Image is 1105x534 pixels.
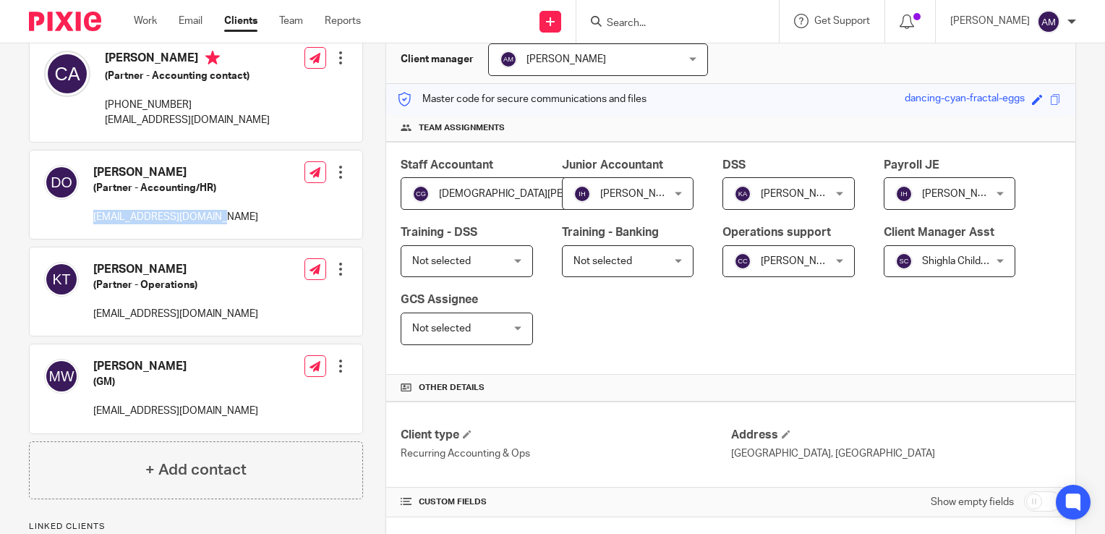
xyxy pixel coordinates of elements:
h5: (Partner - Operations) [93,278,258,292]
h4: Client type [401,428,730,443]
h5: (Partner - Accounting/HR) [93,181,258,195]
span: Payroll JE [884,159,939,171]
span: Team assignments [419,122,505,134]
span: [PERSON_NAME] [761,189,840,199]
span: [PERSON_NAME] [761,256,840,266]
span: GCS Assignee [401,294,478,305]
p: Master code for secure communications and files [397,92,647,106]
p: [EMAIL_ADDRESS][DOMAIN_NAME] [105,113,270,127]
h4: [PERSON_NAME] [93,359,258,374]
h4: CUSTOM FIELDS [401,496,730,508]
span: Not selected [573,256,632,266]
span: Not selected [412,323,471,334]
img: svg%3E [44,359,79,394]
span: Training - Banking [562,226,659,238]
span: [DEMOGRAPHIC_DATA][PERSON_NAME] [439,189,627,199]
h4: [PERSON_NAME] [93,165,258,180]
img: svg%3E [734,253,751,270]
img: svg%3E [412,185,430,203]
span: [PERSON_NAME] [600,189,680,199]
label: Show empty fields [931,495,1014,509]
span: Operations support [722,226,831,238]
h4: [PERSON_NAME] [93,262,258,277]
img: svg%3E [1037,10,1060,33]
span: Other details [419,382,485,394]
span: Client Manager Asst [884,226,994,238]
h5: (Partner - Accounting contact) [105,69,270,83]
div: dancing-cyan-fractal-eggs [905,91,1025,108]
h4: Address [731,428,1061,443]
img: svg%3E [44,51,90,97]
p: Recurring Accounting & Ops [401,446,730,461]
span: Not selected [412,256,471,266]
span: [PERSON_NAME] [526,54,606,64]
p: [EMAIL_ADDRESS][DOMAIN_NAME] [93,307,258,321]
h3: Client manager [401,52,474,67]
span: Staff Accountant [401,159,493,171]
p: [PHONE_NUMBER] [105,98,270,112]
span: DSS [722,159,746,171]
img: svg%3E [44,262,79,297]
i: Primary [205,51,220,65]
p: [PERSON_NAME] [950,14,1030,28]
a: Email [179,14,202,28]
span: Get Support [814,16,870,26]
span: [PERSON_NAME] [922,189,1002,199]
a: Clients [224,14,257,28]
p: [EMAIL_ADDRESS][DOMAIN_NAME] [93,210,258,224]
img: svg%3E [895,253,913,270]
h5: (GM) [93,375,258,389]
img: svg%3E [895,185,913,203]
p: [EMAIL_ADDRESS][DOMAIN_NAME] [93,404,258,418]
input: Search [605,17,735,30]
img: svg%3E [573,185,591,203]
img: svg%3E [44,165,79,200]
p: Linked clients [29,521,363,533]
h4: [PERSON_NAME] [105,51,270,69]
a: Reports [325,14,361,28]
img: Pixie [29,12,101,31]
a: Work [134,14,157,28]
img: svg%3E [500,51,517,68]
span: Junior Accountant [562,159,663,171]
span: Training - DSS [401,226,477,238]
p: [GEOGRAPHIC_DATA], [GEOGRAPHIC_DATA] [731,446,1061,461]
img: svg%3E [734,185,751,203]
a: Team [279,14,303,28]
h4: + Add contact [145,459,247,481]
span: Shighla Childers [922,256,995,266]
